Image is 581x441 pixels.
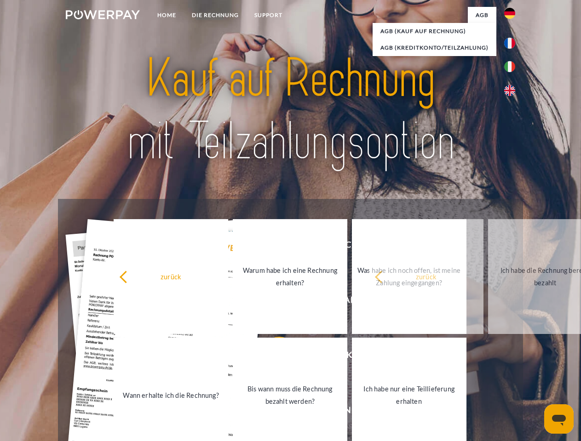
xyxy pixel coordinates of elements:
[119,389,223,401] div: Wann erhalte ich die Rechnung?
[150,7,184,23] a: Home
[247,7,290,23] a: SUPPORT
[374,270,478,283] div: zurück
[373,40,496,56] a: AGB (Kreditkonto/Teilzahlung)
[119,270,223,283] div: zurück
[238,383,342,407] div: Bis wann muss die Rechnung bezahlt werden?
[468,7,496,23] a: agb
[88,44,493,176] img: title-powerpay_de.svg
[238,264,342,289] div: Warum habe ich eine Rechnung erhalten?
[544,404,574,434] iframe: Schaltfläche zum Öffnen des Messaging-Fensters
[504,8,515,19] img: de
[504,61,515,72] img: it
[357,383,461,407] div: Ich habe nur eine Teillieferung erhalten
[352,219,466,334] a: Was habe ich noch offen, ist meine Zahlung eingegangen?
[373,23,496,40] a: AGB (Kauf auf Rechnung)
[184,7,247,23] a: DIE RECHNUNG
[504,85,515,96] img: en
[504,38,515,49] img: fr
[66,10,140,19] img: logo-powerpay-white.svg
[357,264,461,289] div: Was habe ich noch offen, ist meine Zahlung eingegangen?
